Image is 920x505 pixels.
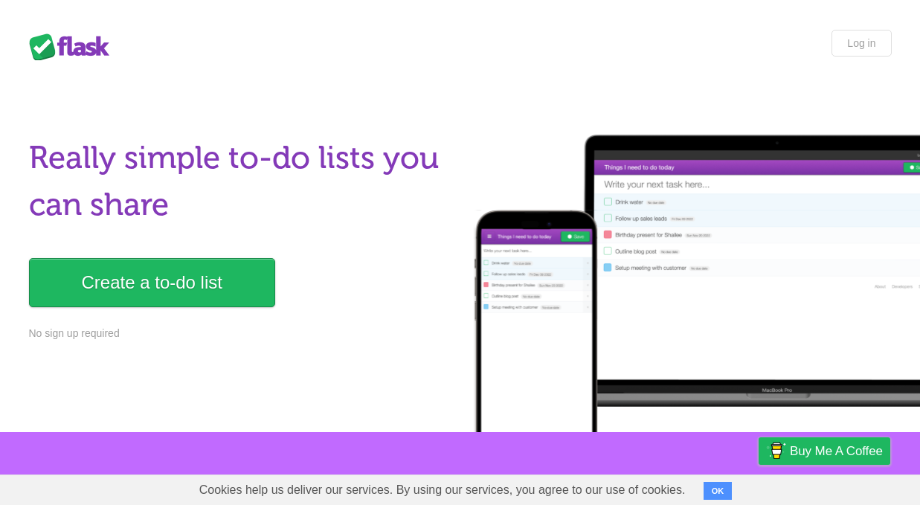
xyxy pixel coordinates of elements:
[704,482,733,500] button: OK
[29,33,118,60] div: Flask Lists
[790,438,883,464] span: Buy me a coffee
[29,326,451,341] p: No sign up required
[29,135,451,228] h1: Really simple to-do lists you can share
[766,438,786,463] img: Buy me a coffee
[759,437,890,465] a: Buy me a coffee
[184,475,701,505] span: Cookies help us deliver our services. By using our services, you agree to our use of cookies.
[831,30,891,57] a: Log in
[29,258,275,307] a: Create a to-do list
